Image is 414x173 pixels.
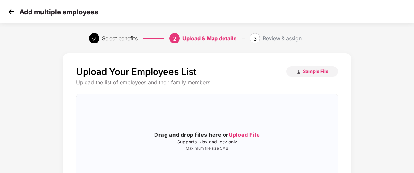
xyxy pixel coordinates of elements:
[286,66,338,77] button: Sample File
[296,69,301,75] img: download_icon
[76,131,338,139] h3: Drag and drop files here or
[263,33,302,43] div: Review & assign
[102,33,138,43] div: Select benefits
[92,36,97,41] span: check
[6,7,16,17] img: svg+xml;base64,PHN2ZyB4bWxucz0iaHR0cDovL3d3dy53My5vcmcvMjAwMC9zdmciIHdpZHRoPSIzMCIgaGVpZ2h0PSIzMC...
[173,35,176,42] span: 2
[19,8,98,16] p: Add multiple employees
[253,35,257,42] span: 3
[303,68,328,74] span: Sample File
[76,139,338,144] p: Supports .xlsx and .csv only
[182,33,236,43] div: Upload & Map details
[76,66,197,77] p: Upload Your Employees List
[76,146,338,151] p: Maximum file size 5MB
[229,131,260,138] span: Upload File
[76,79,338,86] div: Upload the list of employees and their family members.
